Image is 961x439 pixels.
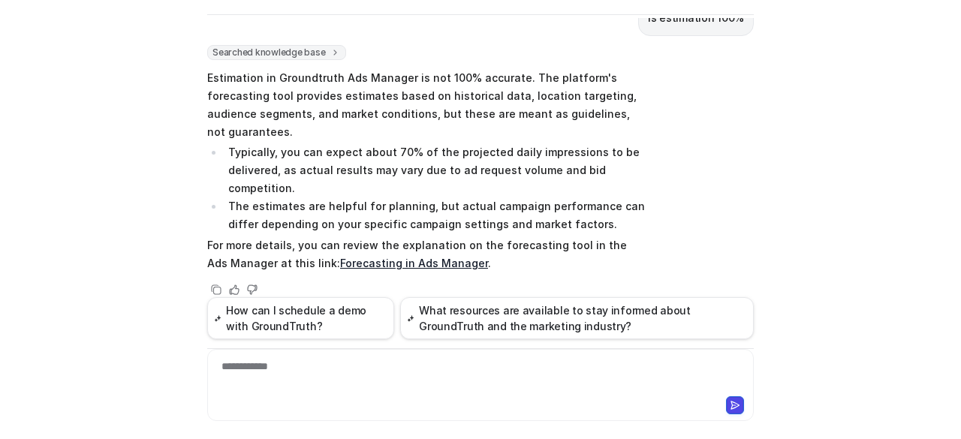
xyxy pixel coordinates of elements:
button: How can I schedule a demo with GroundTruth? [207,297,394,339]
span: Searched knowledge base [207,45,346,60]
p: is estimation 100% [648,9,744,27]
li: Typically, you can expect about 70% of the projected daily impressions to be delivered, as actual... [224,143,646,197]
a: Forecasting in Ads Manager [340,257,488,269]
li: The estimates are helpful for planning, but actual campaign performance can differ depending on y... [224,197,646,233]
button: What resources are available to stay informed about GroundTruth and the marketing industry? [400,297,754,339]
p: Estimation in Groundtruth Ads Manager is not 100% accurate. The platform's forecasting tool provi... [207,69,646,141]
p: For more details, you can review the explanation on the forecasting tool in the Ads Manager at th... [207,236,646,272]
